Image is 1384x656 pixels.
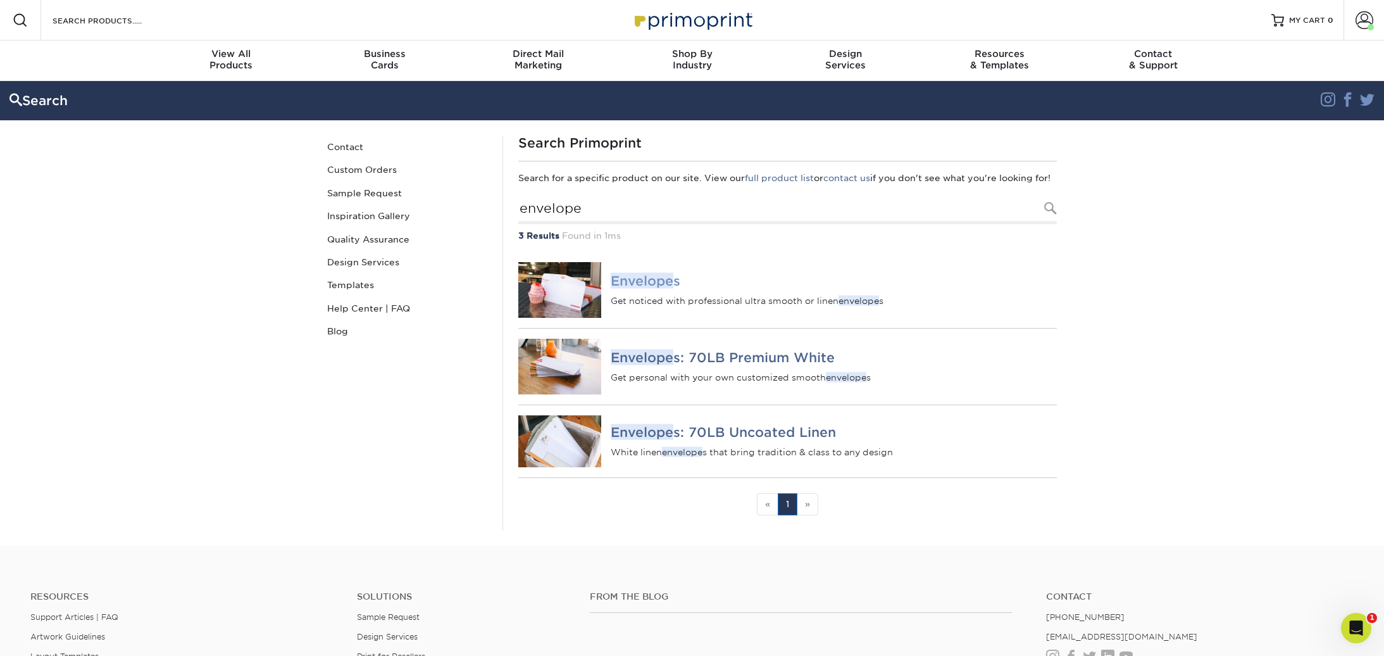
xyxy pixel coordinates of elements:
a: Contact& Support [1076,41,1230,81]
input: Search Products... [518,195,1057,224]
span: Resources [923,48,1076,60]
img: Envelopes [518,262,602,318]
a: [EMAIL_ADDRESS][DOMAIN_NAME] [1046,632,1197,641]
h4: s [611,274,1056,289]
a: Contact [322,136,493,158]
span: Contact [1076,48,1230,60]
a: Envelopes: 70LB Uncoated Linen Envelopes: 70LB Uncoated Linen White linenenvelopes that bring tra... [518,405,1057,477]
a: Design Services [322,251,493,274]
a: Templates [322,274,493,296]
em: Envelope [611,424,673,440]
em: envelope [662,446,702,457]
div: Industry [615,48,769,71]
a: Quality Assurance [322,228,493,251]
a: 1 [778,493,797,515]
a: Envelopes: 70LB Premium White Envelopes: 70LB Premium White Get personal with your own customized... [518,329,1057,405]
a: Blog [322,320,493,343]
a: BusinessCards [308,41,461,81]
a: Direct MailMarketing [461,41,615,81]
a: Help Center | FAQ [322,297,493,320]
em: envelope [839,295,879,305]
a: View AllProducts [154,41,308,81]
h4: Solutions [357,591,571,602]
span: MY CART [1289,15,1325,26]
img: Envelopes: 70LB Uncoated Linen [518,415,602,467]
a: DesignServices [769,41,923,81]
div: Cards [308,48,461,71]
span: Direct Mail [461,48,615,60]
a: Contact [1046,591,1354,602]
p: Get noticed with professional ultra smooth or linen s [611,294,1056,306]
em: Envelope [611,273,673,289]
p: Search for a specific product on our site. View our or if you don't see what you're looking for! [518,172,1057,184]
a: full product list [745,173,814,183]
a: Sample Request [322,182,493,205]
div: & Templates [923,48,1076,71]
a: Inspiration Gallery [322,205,493,227]
div: & Support [1076,48,1230,71]
span: Business [308,48,461,60]
span: Found in 1ms [562,230,621,241]
p: White linen s that bring tradition & class to any design [611,445,1056,458]
iframe: Intercom live chat [1341,613,1371,643]
span: Shop By [615,48,769,60]
a: Shop ByIndustry [615,41,769,81]
div: Products [154,48,308,71]
em: envelope [826,372,866,382]
span: View All [154,48,308,60]
h4: s: 70LB Premium White [611,350,1056,365]
strong: 3 Results [518,230,559,241]
input: SEARCH PRODUCTS..... [51,13,175,28]
a: contact us [823,173,870,183]
img: Envelopes: 70LB Premium White [518,339,602,394]
div: Marketing [461,48,615,71]
span: 1 [1367,613,1377,623]
a: Custom Orders [322,158,493,181]
a: [PHONE_NUMBER] [1046,612,1125,622]
em: Envelope [611,350,673,365]
span: 0 [1328,16,1333,25]
h4: From the Blog [590,591,1013,602]
a: Envelopes Envelopes Get noticed with professional ultra smooth or linenenvelopes [518,252,1057,328]
p: Get personal with your own customized smooth s [611,370,1056,383]
h4: Resources [30,591,338,602]
img: Primoprint [629,6,756,34]
h4: s: 70LB Uncoated Linen [611,425,1056,440]
span: Design [769,48,923,60]
div: Services [769,48,923,71]
h1: Search Primoprint [518,136,1057,151]
a: Resources& Templates [923,41,1076,81]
